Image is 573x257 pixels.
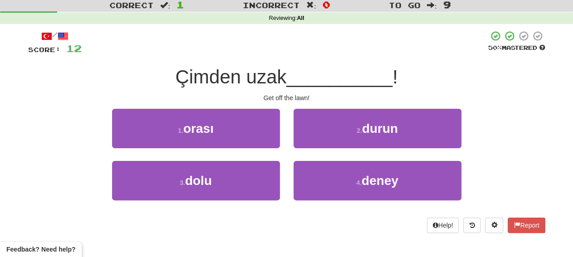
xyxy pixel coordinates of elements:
[297,15,304,21] strong: All
[112,109,280,148] button: 1.orası
[28,46,61,53] span: Score:
[362,121,398,136] span: durun
[28,93,545,102] div: Get off the lawn!
[180,179,185,186] small: 3 .
[294,161,461,200] button: 4.deney
[294,109,461,148] button: 2.durun
[463,218,480,233] button: Round history (alt+y)
[306,1,316,9] span: :
[392,66,398,87] span: !
[362,174,398,188] span: deney
[427,1,437,9] span: :
[66,43,82,54] span: 12
[185,174,212,188] span: dolu
[356,179,362,186] small: 4 .
[508,218,545,233] button: Report
[357,127,362,134] small: 2 .
[488,44,545,52] div: Mastered
[112,161,280,200] button: 3.dolu
[389,0,421,10] span: To go
[183,121,214,136] span: orası
[28,30,82,42] div: /
[286,66,392,87] span: __________
[427,218,459,233] button: Help!
[6,245,75,254] span: Open feedback widget
[488,44,502,51] span: 50 %
[243,0,300,10] span: Incorrect
[175,66,286,87] span: Çimden uzak
[160,1,170,9] span: :
[178,127,183,134] small: 1 .
[109,0,154,10] span: Correct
